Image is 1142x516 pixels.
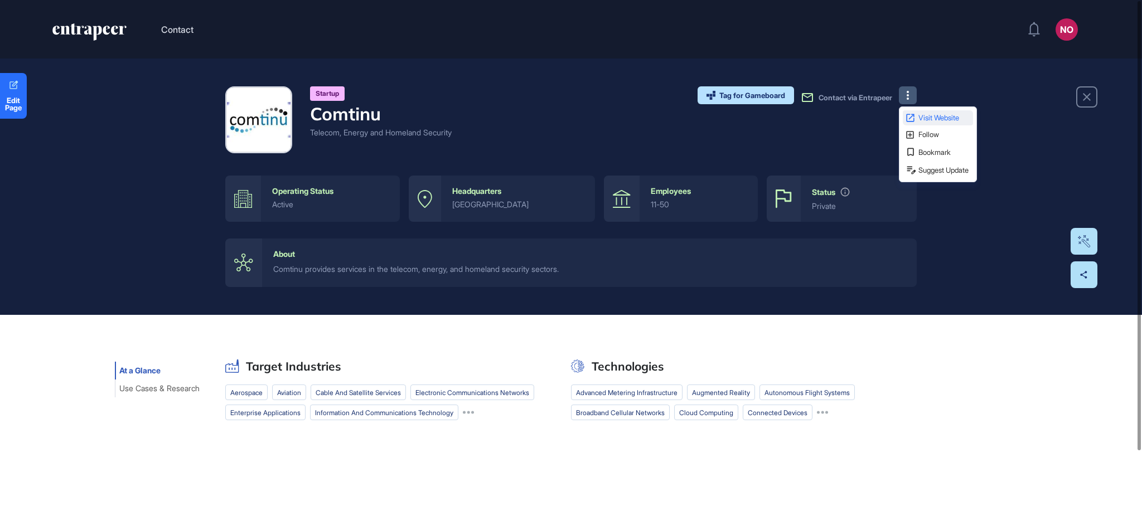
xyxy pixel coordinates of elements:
div: Telecom, Energy and Homeland Security [310,126,452,138]
span: Suggest Update [918,167,971,174]
div: active [272,200,389,209]
button: Follow [903,128,973,143]
span: Visit Website [918,114,971,121]
li: cloud computing [674,405,738,420]
div: Headquarters [452,187,501,196]
li: aerospace [225,384,268,400]
span: Use Cases & Research [119,384,200,393]
li: information and communications technology [310,405,458,420]
button: Contact via Entrapeer [801,91,892,104]
li: enterprise applications [225,405,306,420]
div: Status [812,188,835,197]
li: Aviation [272,384,306,400]
li: cable and satellite services [311,384,406,400]
li: broadband cellular networks [571,405,670,420]
div: About [273,250,295,259]
div: Startup [310,86,345,101]
div: [GEOGRAPHIC_DATA] [452,200,584,209]
span: Contact via Entrapeer [819,93,892,102]
h2: Technologies [592,359,664,373]
button: Bookmark [903,144,973,160]
button: Visit WebsiteFollowBookmarkSuggest Update [899,86,917,104]
h4: Comtinu [310,103,452,124]
li: connected devices [743,405,812,420]
span: At a Glance [119,366,161,375]
button: At a Glance [115,362,165,379]
img: Comtinu-logo [227,88,291,152]
button: Use Cases & Research [115,379,204,397]
li: advanced metering infrastructure [571,384,683,400]
li: augmented reality [687,384,755,400]
span: Bookmark [918,149,971,156]
h2: Target Industries [246,359,341,373]
div: Employees [651,187,691,196]
div: Comtinu provides services in the telecom, energy, and homeland security sectors. [273,263,906,275]
div: private [812,202,906,211]
div: 11-50 [651,200,746,209]
li: electronic communications networks [410,384,534,400]
li: autonomous flight systems [759,384,855,400]
button: Contact [161,22,193,37]
div: Operating Status [272,187,333,196]
button: Suggest Update [903,162,973,178]
a: entrapeer-logo [51,23,128,45]
span: Tag for Gameboard [719,92,785,99]
a: Visit Website [903,110,973,125]
button: NO [1056,18,1078,41]
span: Follow [918,131,971,138]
